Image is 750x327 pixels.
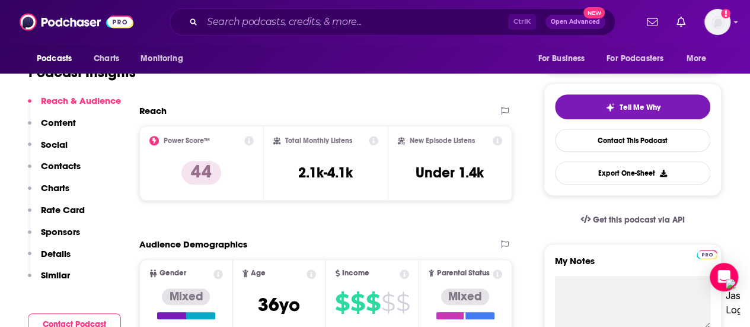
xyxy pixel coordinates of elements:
[545,15,605,29] button: Open AdvancedNew
[350,293,364,312] span: $
[298,164,353,182] h3: 2.1k-4.1k
[41,226,80,237] p: Sponsors
[28,182,69,204] button: Charts
[41,248,71,259] p: Details
[28,160,81,182] button: Contacts
[704,9,730,35] span: Logged in as RebRoz5
[86,47,126,70] a: Charts
[642,12,662,32] a: Show notifications dropdown
[599,47,681,70] button: open menu
[508,14,536,30] span: Ctrl K
[555,161,710,185] button: Export One-Sheet
[28,269,70,291] button: Similar
[251,269,266,277] span: Age
[436,269,489,277] span: Parental Status
[620,103,660,112] span: Tell Me Why
[334,293,349,312] span: $
[28,139,68,161] button: Social
[697,250,717,259] img: Podchaser Pro
[41,269,70,281] p: Similar
[258,293,300,316] span: 36 yo
[672,12,690,32] a: Show notifications dropdown
[342,269,369,277] span: Income
[132,47,198,70] button: open menu
[381,293,394,312] span: $
[28,47,87,70] button: open menu
[141,50,183,67] span: Monitoring
[181,161,221,185] p: 44
[139,105,167,116] h2: Reach
[159,269,186,277] span: Gender
[41,139,68,150] p: Social
[583,7,605,18] span: New
[529,47,599,70] button: open menu
[170,8,615,36] div: Search podcasts, credits, & more...
[28,117,76,139] button: Content
[678,47,722,70] button: open menu
[555,94,710,119] button: tell me why sparkleTell Me Why
[551,19,600,25] span: Open Advanced
[285,136,352,145] h2: Total Monthly Listens
[41,95,121,106] p: Reach & Audience
[410,136,475,145] h2: New Episode Listens
[710,263,738,291] div: Open Intercom Messenger
[20,11,133,33] img: Podchaser - Follow, Share and Rate Podcasts
[94,50,119,67] span: Charts
[202,12,508,31] input: Search podcasts, credits, & more...
[41,204,85,215] p: Rate Card
[687,50,707,67] span: More
[28,248,71,270] button: Details
[37,50,72,67] span: Podcasts
[416,164,484,182] h3: Under 1.4k
[41,117,76,128] p: Content
[605,103,615,112] img: tell me why sparkle
[41,160,81,172] p: Contacts
[395,293,409,312] span: $
[41,182,69,193] p: Charts
[28,226,80,248] button: Sponsors
[697,248,717,259] a: Pro website
[162,288,210,305] div: Mixed
[571,205,694,234] a: Get this podcast via API
[704,9,730,35] button: Show profile menu
[704,9,730,35] img: User Profile
[593,215,685,225] span: Get this podcast via API
[139,239,247,250] h2: Audience Demographics
[365,293,379,312] span: $
[721,9,730,18] svg: Add a profile image
[441,288,489,305] div: Mixed
[164,136,210,145] h2: Power Score™
[555,129,710,152] a: Contact This Podcast
[28,204,85,226] button: Rate Card
[538,50,585,67] span: For Business
[28,95,121,117] button: Reach & Audience
[607,50,663,67] span: For Podcasters
[555,255,710,276] label: My Notes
